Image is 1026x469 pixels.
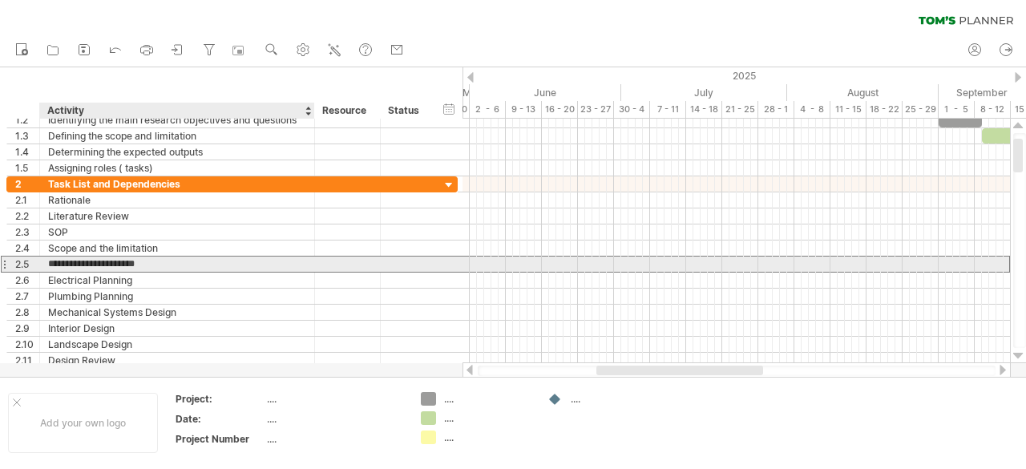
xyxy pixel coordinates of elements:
[444,431,531,444] div: ....
[15,273,39,288] div: 2.6
[975,101,1011,118] div: 8 - 12
[176,392,264,406] div: Project:
[48,353,306,368] div: Design Review
[470,84,621,101] div: June 2025
[614,101,650,118] div: 30 - 4
[758,101,794,118] div: 28 - 1
[48,208,306,224] div: Literature Review
[444,392,531,406] div: ....
[176,412,264,426] div: Date:
[48,273,306,288] div: Electrical Planning
[650,101,686,118] div: 7 - 11
[578,101,614,118] div: 23 - 27
[48,144,306,160] div: Determining the expected outputs
[48,176,306,192] div: Task List and Dependencies
[830,101,866,118] div: 11 - 15
[322,103,371,119] div: Resource
[48,128,306,144] div: Defining the scope and limitation
[542,101,578,118] div: 16 - 20
[388,103,423,119] div: Status
[15,289,39,304] div: 2.7
[15,353,39,368] div: 2.11
[48,305,306,320] div: Mechanical Systems Design
[686,101,722,118] div: 14 - 18
[571,392,658,406] div: ....
[8,393,158,453] div: Add your own logo
[48,321,306,336] div: Interior Design
[15,224,39,240] div: 2.3
[15,176,39,192] div: 2
[15,257,39,272] div: 2.5
[15,305,39,320] div: 2.8
[15,241,39,256] div: 2.4
[939,101,975,118] div: 1 - 5
[15,128,39,144] div: 1.3
[48,112,306,127] div: Identifying the main research objectives and questions
[48,160,306,176] div: Assigning roles ( tasks)
[722,101,758,118] div: 21 - 25
[48,289,306,304] div: Plumbing Planning
[866,101,903,118] div: 18 - 22
[48,224,306,240] div: SOP
[15,112,39,127] div: 1.2
[15,337,39,352] div: 2.10
[470,101,506,118] div: 2 - 6
[506,101,542,118] div: 9 - 13
[15,144,39,160] div: 1.4
[15,321,39,336] div: 2.9
[15,208,39,224] div: 2.2
[47,103,305,119] div: Activity
[48,337,306,352] div: Landscape Design
[444,411,531,425] div: ....
[903,101,939,118] div: 25 - 29
[15,160,39,176] div: 1.5
[267,392,402,406] div: ....
[267,412,402,426] div: ....
[267,432,402,446] div: ....
[621,84,787,101] div: July 2025
[48,192,306,208] div: Rationale
[794,101,830,118] div: 4 - 8
[48,241,306,256] div: Scope and the limitation
[787,84,939,101] div: August 2025
[15,192,39,208] div: 2.1
[176,432,264,446] div: Project Number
